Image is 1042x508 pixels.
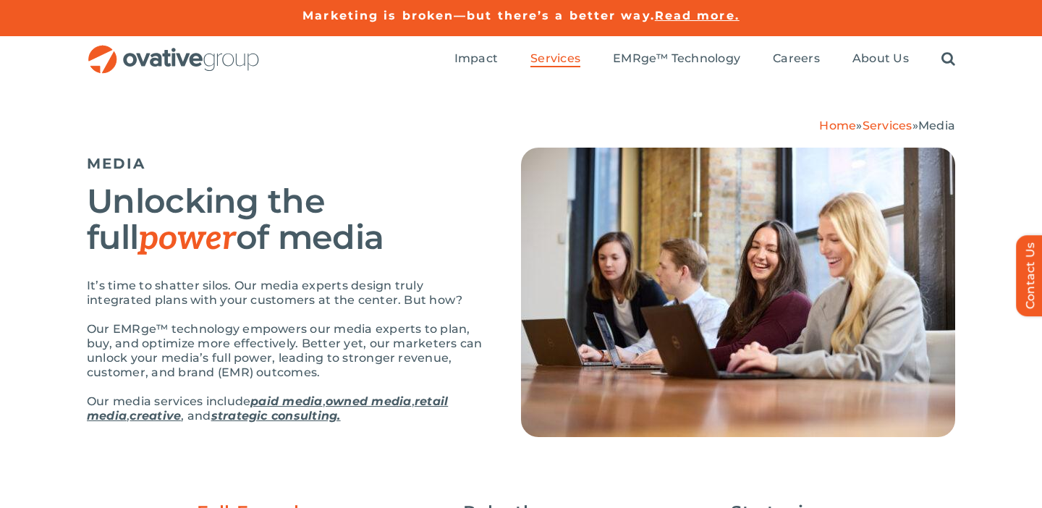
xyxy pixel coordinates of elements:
p: Our media services include , , , , and [87,394,485,423]
a: Services [530,51,580,67]
span: » » [819,119,955,132]
a: About Us [852,51,909,67]
span: EMRge™ Technology [613,51,740,66]
a: creative [130,409,181,423]
a: Search [941,51,955,67]
h5: MEDIA [87,155,485,172]
span: About Us [852,51,909,66]
nav: Menu [454,36,955,82]
em: power [138,219,236,259]
a: Home [819,119,856,132]
a: OG_Full_horizontal_RGB [87,43,260,57]
a: Read more. [655,9,740,22]
span: Careers [773,51,820,66]
a: paid media [250,394,322,408]
a: EMRge™ Technology [613,51,740,67]
span: Media [918,119,955,132]
a: owned media [326,394,412,408]
a: Marketing is broken—but there’s a better way. [302,9,655,22]
img: Media – Hero [521,148,955,437]
a: Careers [773,51,820,67]
span: Impact [454,51,498,66]
h2: Unlocking the full of media [87,183,485,257]
a: strategic consulting. [211,409,341,423]
span: Services [530,51,580,66]
a: Impact [454,51,498,67]
p: Our EMRge™ technology empowers our media experts to plan, buy, and optimize more effectively. Bet... [87,322,485,380]
a: Services [863,119,912,132]
p: It’s time to shatter silos. Our media experts design truly integrated plans with your customers a... [87,279,485,308]
a: retail media [87,394,448,423]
